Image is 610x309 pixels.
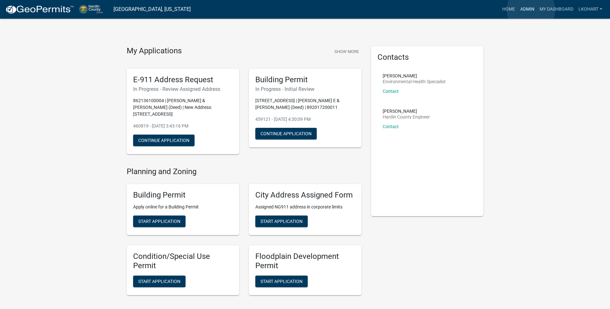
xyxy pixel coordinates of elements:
[127,46,182,56] h4: My Applications
[383,109,430,113] p: [PERSON_NAME]
[255,128,317,139] button: Continue Application
[127,167,361,176] h4: Planning and Zoning
[133,86,233,92] h6: In Progress - Review Assigned Address
[255,190,355,200] h5: City Address Assigned Form
[138,278,180,284] span: Start Application
[255,252,355,270] h5: Floodplain Development Permit
[255,86,355,92] h6: In Progress - Initial Review
[260,219,303,224] span: Start Application
[133,97,233,118] p: 862136100004 | [PERSON_NAME] & [PERSON_NAME] (Deed) | New Address: [STREET_ADDRESS]
[383,74,446,78] p: [PERSON_NAME]
[518,3,537,15] a: Admin
[133,276,186,287] button: Start Application
[114,4,191,15] a: [GEOGRAPHIC_DATA], [US_STATE]
[133,204,233,210] p: Apply online for a Building Permit
[133,75,233,84] h5: E-911 Address Request
[255,216,308,227] button: Start Application
[255,97,355,111] p: [STREET_ADDRESS] | [PERSON_NAME] E & [PERSON_NAME] (Deed) | 892017200011
[537,3,576,15] a: My Dashboard
[79,5,108,13] img: Hardin County, Iowa
[383,115,430,119] p: Hardin County Engineer
[133,216,186,227] button: Start Application
[260,278,303,284] span: Start Application
[383,89,399,94] a: Contact
[383,79,446,84] p: Environmental Health Specialist
[255,276,308,287] button: Start Application
[255,116,355,123] p: 459121 - [DATE] 4:30:09 PM
[133,190,233,200] h5: Building Permit
[383,124,399,129] a: Contact
[255,75,355,84] h5: Building Permit
[332,46,361,57] button: Show More
[378,53,477,62] h5: Contacts
[500,3,518,15] a: Home
[255,204,355,210] p: Assigned NG911 address in corporate limits
[133,135,195,146] button: Continue Application
[576,3,605,15] a: lkohart
[133,252,233,270] h5: Condition/Special Use Permit
[138,219,180,224] span: Start Application
[133,123,233,129] p: 460819 - [DATE] 3:43:16 PM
